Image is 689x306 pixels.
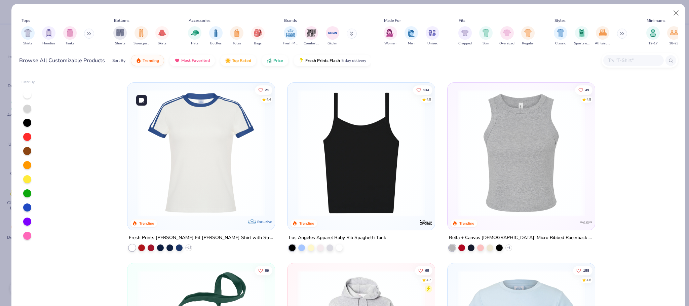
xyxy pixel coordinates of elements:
button: Most Favorited [169,55,215,66]
div: filter for Sportswear [574,26,589,46]
button: filter button [667,26,681,46]
button: filter button [499,26,514,46]
div: filter for Hats [188,26,201,46]
span: Athleisure [595,41,610,46]
img: Women Image [386,29,394,37]
span: 18-23 [669,41,679,46]
span: 12-17 [648,41,658,46]
span: Totes [233,41,241,46]
span: + 15 [186,246,191,250]
div: filter for 12-17 [646,26,660,46]
div: Minimums [647,17,665,24]
div: Styles [554,17,566,24]
div: Filter By [22,80,35,85]
button: filter button [21,26,35,46]
span: Price [273,58,283,63]
button: filter button [304,26,319,46]
img: Shirts Image [24,29,32,37]
img: Bella + Canvas logo [579,216,593,229]
button: Like [575,85,592,94]
span: Fresh Prints Flash [305,58,340,63]
img: Totes Image [233,29,240,37]
button: filter button [574,26,589,46]
button: filter button [554,26,567,46]
div: filter for Athleisure [595,26,610,46]
img: Sportswear Image [578,29,585,37]
button: Close [670,7,683,20]
span: Women [384,41,396,46]
div: filter for Totes [230,26,243,46]
div: filter for Classic [554,26,567,46]
button: filter button [283,26,298,46]
div: filter for Gildan [326,26,339,46]
button: filter button [188,26,201,46]
div: Made For [384,17,401,24]
img: Regular Image [524,29,532,37]
img: Unisex Image [428,29,436,37]
div: filter for 18-23 [667,26,681,46]
img: 18-23 Image [670,29,678,37]
img: Shorts Image [116,29,124,37]
button: Like [413,85,432,94]
span: 134 [423,88,429,91]
span: 49 [585,88,589,91]
button: filter button [113,26,127,46]
div: Sort By [112,58,125,64]
img: Men Image [408,29,415,37]
div: 4.7 [426,277,431,282]
div: filter for Hoodies [42,26,55,46]
div: filter for Comfort Colors [304,26,319,46]
button: filter button [230,26,243,46]
img: Hoodies Image [45,29,52,37]
img: Oversized Image [503,29,511,37]
span: Fresh Prints [283,41,298,46]
img: Sweatpants Image [138,29,145,37]
div: filter for Tanks [63,26,77,46]
div: Los Angeles Apparel Baby Rib Spaghetti Tank [289,234,386,242]
img: Hats Image [191,29,199,37]
span: Shorts [115,41,125,46]
img: Tanks Image [66,29,74,37]
span: Classic [555,41,566,46]
button: Fresh Prints Flash5 day delivery [294,55,371,66]
span: 5 day delivery [341,57,366,65]
img: e5540c4d-e74a-4e58-9a52-192fe86bec9f [134,89,268,217]
div: Tops [22,17,30,24]
img: cbf11e79-2adf-4c6b-b19e-3da42613dd1b [294,89,428,217]
button: Like [415,266,432,275]
img: Athleisure Image [599,29,607,37]
button: Price [262,55,288,66]
button: filter button [42,26,55,46]
div: 4.8 [586,97,591,102]
div: 4.8 [586,277,591,282]
div: 4.4 [266,97,271,102]
div: Bella + Canvas [DEMOGRAPHIC_DATA]' Micro Ribbed Racerback Tank [449,234,594,242]
div: filter for Slim [479,26,493,46]
span: Sportswear [574,41,589,46]
button: filter button [646,26,660,46]
div: Browse All Customizable Products [19,56,105,65]
div: Brands [284,17,297,24]
img: Gildan Image [328,28,338,38]
div: filter for Regular [521,26,535,46]
div: filter for Unisex [426,26,439,46]
img: Skirts Image [158,29,166,37]
img: 12-17 Image [649,29,657,37]
span: Hats [191,41,198,46]
img: trending.gif [136,58,141,63]
button: filter button [521,26,535,46]
button: filter button [595,26,610,46]
span: Top Rated [232,58,251,63]
button: filter button [458,26,472,46]
img: most_fav.gif [175,58,180,63]
div: filter for Skirts [155,26,169,46]
span: Trending [143,58,159,63]
span: Tanks [66,41,74,46]
img: Bags Image [254,29,261,37]
input: Try "T-Shirt" [607,56,659,64]
div: filter for Bags [251,26,265,46]
span: Bottles [210,41,222,46]
span: Men [408,41,415,46]
button: filter button [63,26,77,46]
button: filter button [133,26,149,46]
